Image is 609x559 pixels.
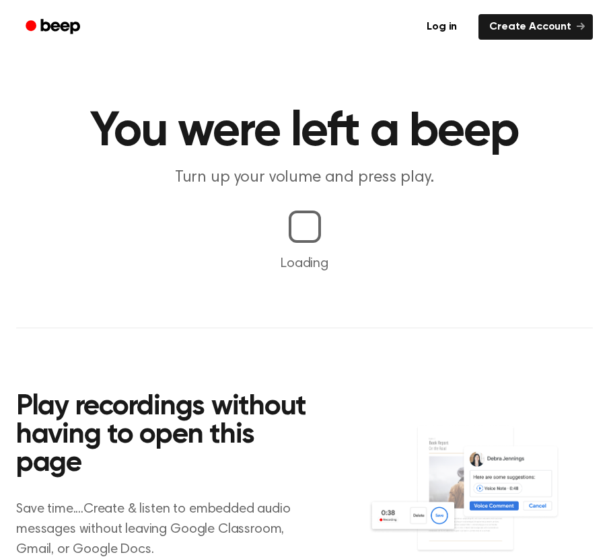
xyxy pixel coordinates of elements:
a: Beep [16,14,92,40]
p: Turn up your volume and press play. [46,167,563,189]
h2: Play recordings without having to open this page [16,393,314,478]
h1: You were left a beep [16,108,593,156]
a: Log in [413,11,470,42]
p: Loading [16,254,593,274]
a: Create Account [478,14,593,40]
